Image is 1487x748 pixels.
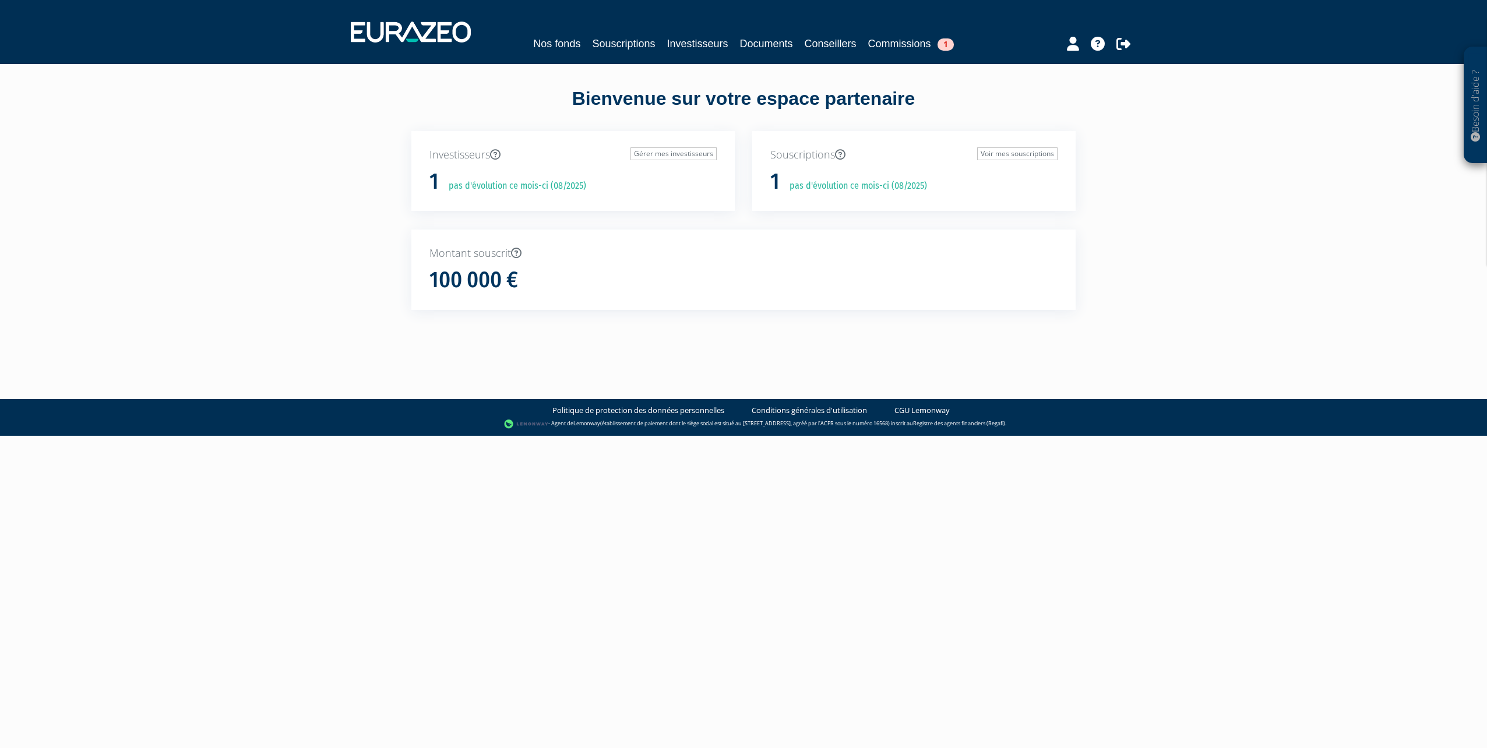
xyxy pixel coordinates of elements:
[770,147,1058,163] p: Souscriptions
[752,405,867,416] a: Conditions générales d'utilisation
[913,419,1005,427] a: Registre des agents financiers (Regafi)
[667,36,728,52] a: Investisseurs
[938,38,954,51] span: 1
[429,268,518,292] h1: 100 000 €
[12,418,1475,430] div: - Agent de (établissement de paiement dont le siège social est situé au [STREET_ADDRESS], agréé p...
[977,147,1058,160] a: Voir mes souscriptions
[805,36,857,52] a: Conseillers
[403,86,1084,131] div: Bienvenue sur votre espace partenaire
[894,405,950,416] a: CGU Lemonway
[630,147,717,160] a: Gérer mes investisseurs
[533,36,580,52] a: Nos fonds
[1469,53,1482,158] p: Besoin d'aide ?
[504,418,549,430] img: logo-lemonway.png
[573,419,600,427] a: Lemonway
[351,22,471,43] img: 1732889491-logotype_eurazeo_blanc_rvb.png
[429,170,439,194] h1: 1
[429,246,1058,261] p: Montant souscrit
[441,179,586,193] p: pas d'évolution ce mois-ci (08/2025)
[740,36,793,52] a: Documents
[781,179,927,193] p: pas d'évolution ce mois-ci (08/2025)
[868,36,954,52] a: Commissions1
[429,147,717,163] p: Investisseurs
[592,36,655,52] a: Souscriptions
[770,170,780,194] h1: 1
[552,405,724,416] a: Politique de protection des données personnelles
